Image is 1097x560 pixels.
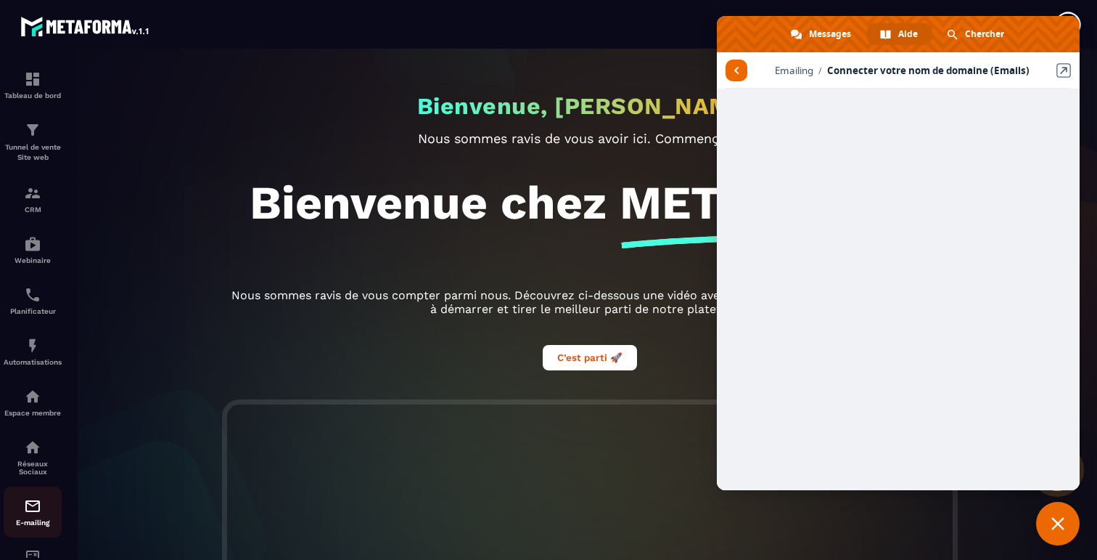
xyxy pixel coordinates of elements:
p: Réseaux Sociaux [4,460,62,476]
img: scheduler [24,286,41,304]
img: automations [24,235,41,253]
span: Emailing [775,64,813,77]
a: C’est parti 🚀 [543,350,637,364]
h1: Bienvenue chez METAFORMA! [250,175,930,230]
p: Espace membre [4,409,62,417]
a: formationformationTunnel de vente Site web [4,110,62,174]
p: Nous sommes ravis de vous avoir ici. Commençons 🚀 [227,131,953,146]
img: formation [24,70,41,88]
a: automationsautomationsWebinaire [4,224,62,275]
a: Ouvrir l'article [1056,63,1071,78]
img: logo [20,13,151,39]
p: CRM [4,206,62,214]
a: formationformationTableau de bord [4,60,62,110]
span: Chercher [965,23,1004,45]
p: Automatisations [4,358,62,366]
button: C’est parti 🚀 [543,345,637,370]
p: Tableau de bord [4,92,62,100]
a: automationsautomationsEspace membre [4,377,62,428]
div: Aide [867,23,932,45]
span: Aide [898,23,918,45]
p: Nous sommes ravis de vous compter parmi nous. Découvrez ci-dessous une vidéo avec des conseils pr... [227,288,953,316]
p: E-mailing [4,519,62,527]
span: Retour aux articles [726,60,747,81]
p: Planificateur [4,307,62,315]
img: social-network [24,439,41,456]
a: emailemailE-mailing [4,487,62,537]
a: automationsautomationsAutomatisations [4,326,62,377]
span: Connecter votre nom de domaine (Emails) [827,64,1030,77]
img: formation [24,121,41,139]
div: Fermer le chat [1036,502,1080,545]
img: formation [24,184,41,202]
a: social-networksocial-networkRéseaux Sociaux [4,428,62,487]
h2: Bienvenue, [PERSON_NAME]! [417,92,763,120]
a: formationformationCRM [4,174,62,224]
div: Messages [778,23,866,45]
p: Tunnel de vente Site web [4,142,62,163]
a: schedulerschedulerPlanificateur [4,275,62,326]
img: automations [24,388,41,405]
img: automations [24,337,41,354]
p: Webinaire [4,256,62,264]
span: / [813,65,827,77]
img: email [24,498,41,515]
span: Messages [809,23,851,45]
div: Chercher [934,23,1019,45]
